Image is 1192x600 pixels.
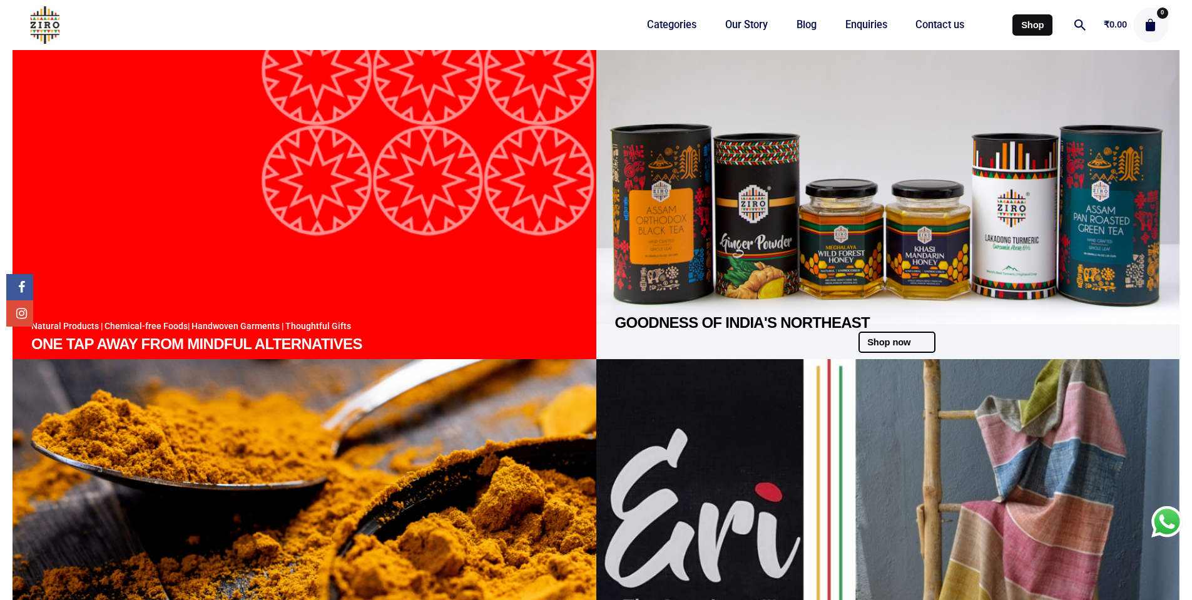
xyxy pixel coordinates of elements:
[1104,19,1127,29] a: ₹0.00
[633,11,711,39] a: Categories
[831,11,902,39] a: Enquiries
[725,18,768,31] span: Our Story
[1104,19,1109,30] span: ₹
[615,312,1180,332] h4: Goodness of India's Northeast
[1012,14,1052,36] a: Shop
[858,332,935,353] a: Shop now
[647,18,696,31] span: Categories
[1157,8,1168,19] span: 0
[915,18,964,31] span: Contact us
[782,11,831,39] a: Blog
[1104,19,1127,30] bdi: 0.00
[24,1,66,49] a: ZIRO
[711,11,782,39] a: Our Story
[24,6,66,44] img: ZIRO
[797,18,817,31] span: Blog
[901,11,979,39] a: Contact us
[31,319,596,333] div: Natural Products | Chemical-free Foods| Handwoven Garments | Thoughtful Gifts
[845,18,887,31] span: Enquiries
[13,14,596,338] img: Home
[1151,506,1183,537] div: WhatsApp us
[1133,8,1168,43] button: cart
[31,333,596,353] h4: ONE TAP AWAY FROM MINDFUL ALTERNATIVES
